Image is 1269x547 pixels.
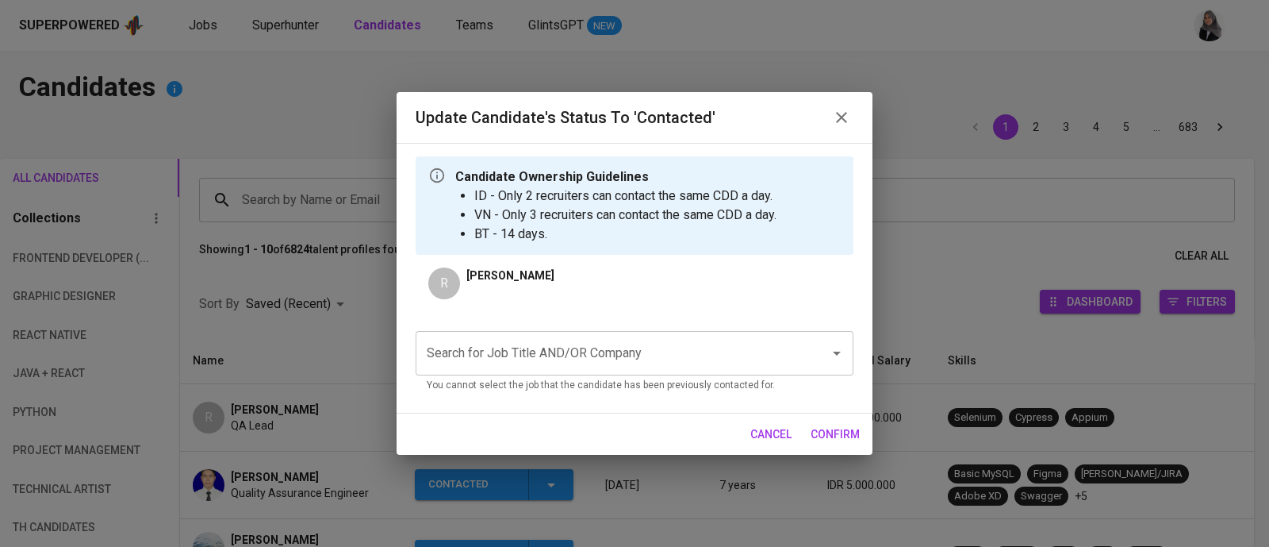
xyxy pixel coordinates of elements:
p: Candidate Ownership Guidelines [455,168,776,187]
p: You cannot select the job that the candidate has been previously contacted for. [427,378,842,394]
h6: Update Candidate's Status to 'Contacted' [416,105,715,130]
li: BT - 14 days. [474,225,776,244]
button: Open [826,342,848,364]
div: R [428,268,460,299]
span: cancel [750,425,792,445]
button: confirm [804,420,866,449]
span: confirm [811,425,860,445]
li: VN - Only 3 recruiters can contact the same CDD a day. [474,206,776,225]
button: cancel [744,420,798,449]
li: ID - Only 2 recruiters can contact the same CDD a day. [474,187,776,206]
p: [PERSON_NAME] [466,268,554,283]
